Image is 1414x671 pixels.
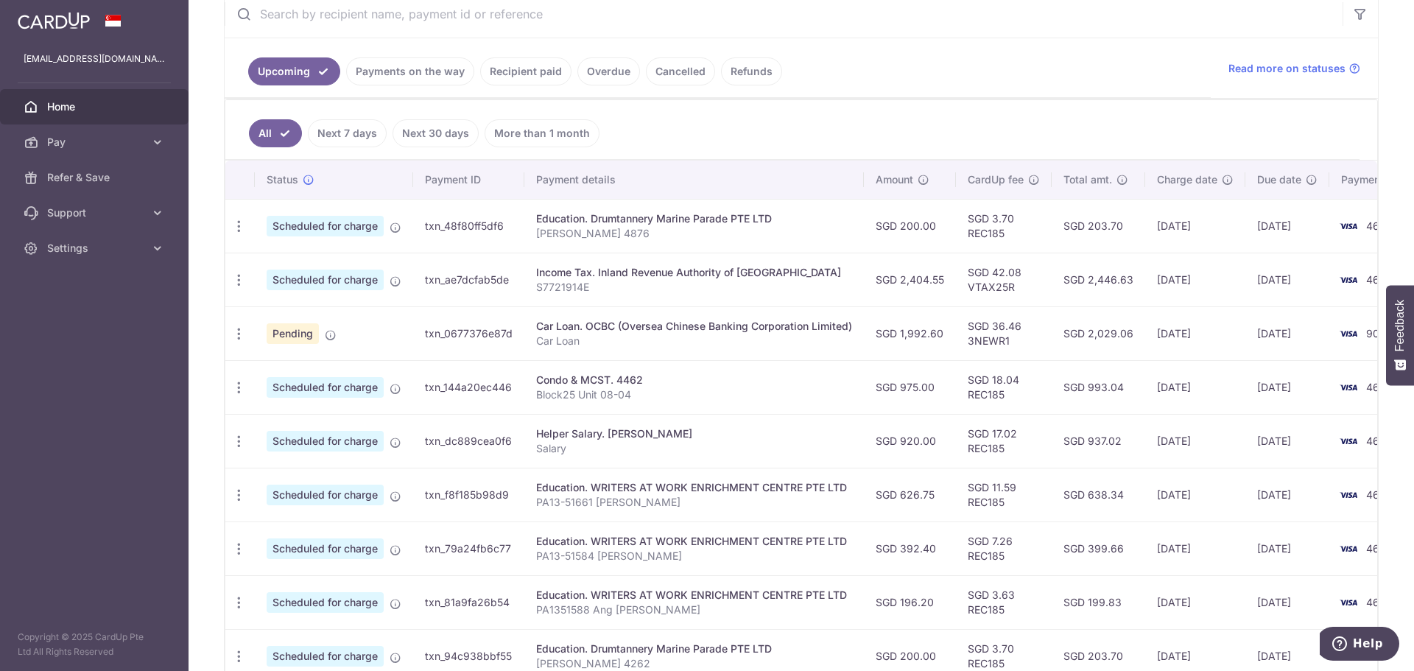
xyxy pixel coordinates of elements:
[536,495,852,510] p: PA13-51661 [PERSON_NAME]
[577,57,640,85] a: Overdue
[1393,300,1407,351] span: Feedback
[536,211,852,226] div: Education. Drumtannery Marine Parade PTE LTD
[1245,306,1329,360] td: [DATE]
[267,377,384,398] span: Scheduled for charge
[956,199,1052,253] td: SGD 3.70 REC185
[536,656,852,671] p: [PERSON_NAME] 4262
[1052,360,1145,414] td: SGD 993.04
[536,603,852,617] p: PA1351588 Ang [PERSON_NAME]
[721,57,782,85] a: Refunds
[413,521,524,575] td: txn_79a24fb6c77
[1366,435,1392,447] span: 4667
[1145,468,1245,521] td: [DATE]
[267,485,384,505] span: Scheduled for charge
[249,119,302,147] a: All
[1052,521,1145,575] td: SGD 399.66
[864,575,956,629] td: SGD 196.20
[1334,432,1363,450] img: Bank Card
[536,226,852,241] p: [PERSON_NAME] 4876
[524,161,864,199] th: Payment details
[1145,360,1245,414] td: [DATE]
[267,592,384,613] span: Scheduled for charge
[267,270,384,290] span: Scheduled for charge
[267,646,384,667] span: Scheduled for charge
[1366,327,1393,340] span: 9006
[536,265,852,280] div: Income Tax. Inland Revenue Authority of [GEOGRAPHIC_DATA]
[864,414,956,468] td: SGD 920.00
[864,253,956,306] td: SGD 2,404.55
[413,253,524,306] td: txn_ae7dcfab5de
[248,57,340,85] a: Upcoming
[1334,594,1363,611] img: Bank Card
[1257,172,1301,187] span: Due date
[536,280,852,295] p: S7721914E
[1145,521,1245,575] td: [DATE]
[47,135,144,150] span: Pay
[1245,575,1329,629] td: [DATE]
[536,480,852,495] div: Education. WRITERS AT WORK ENRICHMENT CENTRE PTE LTD
[1334,217,1363,235] img: Bank Card
[536,319,852,334] div: Car Loan. OCBC (Oversea Chinese Banking Corporation Limited)
[536,387,852,402] p: Block25 Unit 08-04
[1052,253,1145,306] td: SGD 2,446.63
[47,205,144,220] span: Support
[1366,381,1392,393] span: 4667
[864,360,956,414] td: SGD 975.00
[413,161,524,199] th: Payment ID
[1145,575,1245,629] td: [DATE]
[1052,306,1145,360] td: SGD 2,029.06
[346,57,474,85] a: Payments on the way
[864,199,956,253] td: SGD 200.00
[1334,540,1363,558] img: Bank Card
[1245,414,1329,468] td: [DATE]
[1334,486,1363,504] img: Bank Card
[646,57,715,85] a: Cancelled
[864,468,956,521] td: SGD 626.75
[536,334,852,348] p: Car Loan
[1157,172,1217,187] span: Charge date
[536,441,852,456] p: Salary
[536,642,852,656] div: Education. Drumtannery Marine Parade PTE LTD
[956,468,1052,521] td: SGD 11.59 REC185
[864,306,956,360] td: SGD 1,992.60
[1245,253,1329,306] td: [DATE]
[267,172,298,187] span: Status
[308,119,387,147] a: Next 7 days
[267,538,384,559] span: Scheduled for charge
[956,306,1052,360] td: SGD 36.46 3NEWR1
[1052,414,1145,468] td: SGD 937.02
[1228,61,1360,76] a: Read more on statuses
[1052,199,1145,253] td: SGD 203.70
[1245,360,1329,414] td: [DATE]
[1063,172,1112,187] span: Total amt.
[956,521,1052,575] td: SGD 7.26 REC185
[47,99,144,114] span: Home
[413,199,524,253] td: txn_48f80ff5df6
[47,170,144,185] span: Refer & Save
[267,216,384,236] span: Scheduled for charge
[1245,199,1329,253] td: [DATE]
[480,57,571,85] a: Recipient paid
[1145,199,1245,253] td: [DATE]
[1366,488,1392,501] span: 4667
[536,426,852,441] div: Helper Salary. [PERSON_NAME]
[1334,325,1363,342] img: Bank Card
[536,373,852,387] div: Condo & MCST. 4462
[1366,219,1392,232] span: 4667
[413,360,524,414] td: txn_144a20ec446
[267,431,384,452] span: Scheduled for charge
[1052,575,1145,629] td: SGD 199.83
[413,414,524,468] td: txn_dc889cea0f6
[267,323,319,344] span: Pending
[413,306,524,360] td: txn_0677376e87d
[1145,306,1245,360] td: [DATE]
[1334,379,1363,396] img: Bank Card
[1366,542,1392,555] span: 4667
[1245,521,1329,575] td: [DATE]
[968,172,1024,187] span: CardUp fee
[413,575,524,629] td: txn_81a9fa26b54
[393,119,479,147] a: Next 30 days
[1320,627,1399,664] iframe: Opens a widget where you can find more information
[1386,285,1414,385] button: Feedback - Show survey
